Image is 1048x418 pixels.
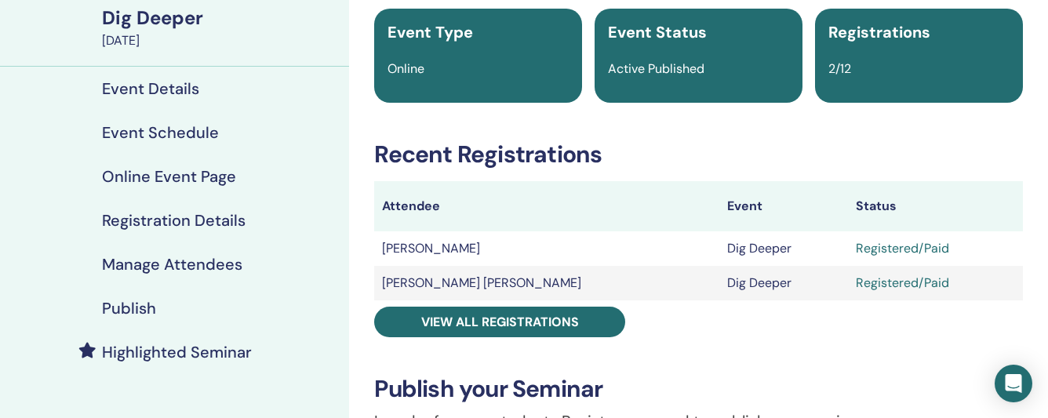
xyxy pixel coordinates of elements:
h3: Publish your Seminar [374,375,1023,403]
th: Status [848,181,1023,231]
span: Registrations [828,22,930,42]
span: View all registrations [421,314,579,330]
div: Open Intercom Messenger [995,365,1032,402]
h4: Registration Details [102,211,246,230]
td: [PERSON_NAME] [PERSON_NAME] [374,266,719,300]
span: 2/12 [828,60,851,77]
h4: Event Schedule [102,123,219,142]
td: Dig Deeper [719,266,848,300]
span: Online [388,60,424,77]
span: Event Status [608,22,707,42]
div: Registered/Paid [856,274,1015,293]
h4: Highlighted Seminar [102,343,252,362]
a: View all registrations [374,307,625,337]
td: Dig Deeper [719,231,848,266]
span: Active Published [608,60,704,77]
th: Attendee [374,181,719,231]
span: Event Type [388,22,473,42]
td: [PERSON_NAME] [374,231,719,266]
h4: Event Details [102,79,199,98]
div: Registered/Paid [856,239,1015,258]
h4: Manage Attendees [102,255,242,274]
div: Dig Deeper [102,5,340,31]
div: [DATE] [102,31,340,50]
h4: Online Event Page [102,167,236,186]
a: Dig Deeper[DATE] [93,5,349,50]
h3: Recent Registrations [374,140,1023,169]
th: Event [719,181,848,231]
h4: Publish [102,299,156,318]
